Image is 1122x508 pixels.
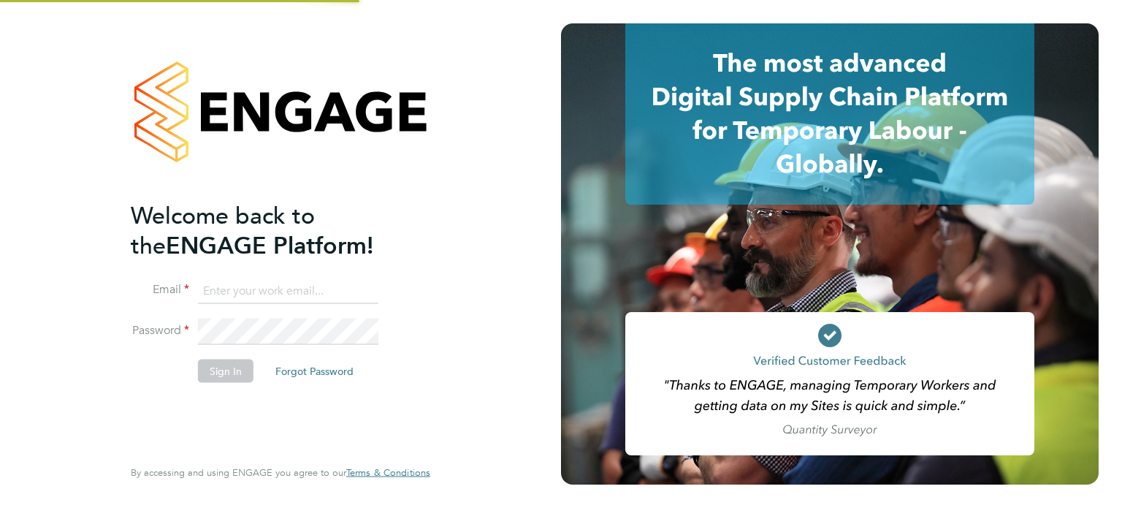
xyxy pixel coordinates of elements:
[264,360,365,383] button: Forgot Password
[346,466,430,479] span: Terms & Conditions
[346,467,430,479] a: Terms & Conditions
[131,201,315,259] span: Welcome back to the
[131,200,416,260] h2: ENGAGE Platform!
[198,360,253,383] button: Sign In
[131,466,430,479] span: By accessing and using ENGAGE you agree to our
[131,282,189,297] label: Email
[198,278,378,304] input: Enter your work email...
[131,323,189,338] label: Password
